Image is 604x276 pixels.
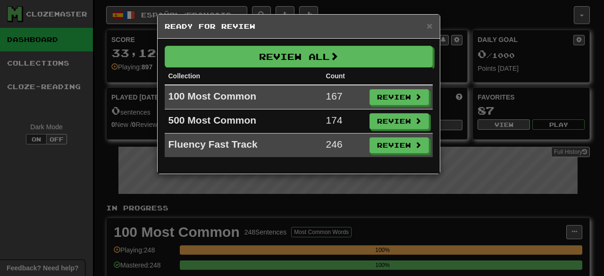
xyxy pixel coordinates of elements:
button: Review [369,89,429,105]
td: 174 [322,109,366,134]
button: Review [369,113,429,129]
td: 167 [322,85,366,109]
td: Fluency Fast Track [165,134,322,158]
span: × [427,20,432,31]
button: Close [427,21,432,31]
td: 100 Most Common [165,85,322,109]
h5: Ready for Review [165,22,433,31]
button: Review All [165,46,433,67]
button: Review [369,137,429,153]
th: Count [322,67,366,85]
td: 500 Most Common [165,109,322,134]
td: 246 [322,134,366,158]
th: Collection [165,67,322,85]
